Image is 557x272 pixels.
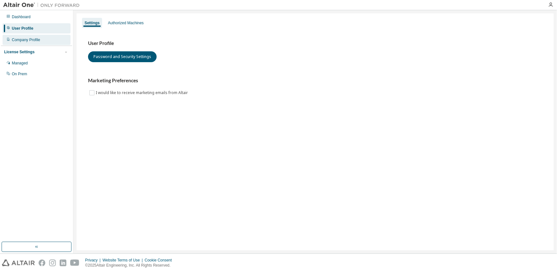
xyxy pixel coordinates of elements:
[85,263,176,268] p: © 2025 Altair Engineering, Inc. All Rights Reserved.
[102,258,145,263] div: Website Terms of Use
[12,61,28,66] div: Managed
[88,77,542,84] h3: Marketing Preferences
[88,51,157,62] button: Password and Security Settings
[96,89,189,97] label: I would like to receive marketing emails from Altair
[145,258,175,263] div: Cookie Consent
[39,260,45,266] img: facebook.svg
[12,71,27,77] div: On Prem
[108,20,144,26] div: Authorized Machines
[12,37,40,42] div: Company Profile
[49,260,56,266] img: instagram.svg
[3,2,83,8] img: Altair One
[12,26,33,31] div: User Profile
[2,260,35,266] img: altair_logo.svg
[60,260,66,266] img: linkedin.svg
[85,258,102,263] div: Privacy
[88,40,542,47] h3: User Profile
[70,260,79,266] img: youtube.svg
[12,14,31,19] div: Dashboard
[4,49,34,55] div: License Settings
[85,20,100,26] div: Settings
